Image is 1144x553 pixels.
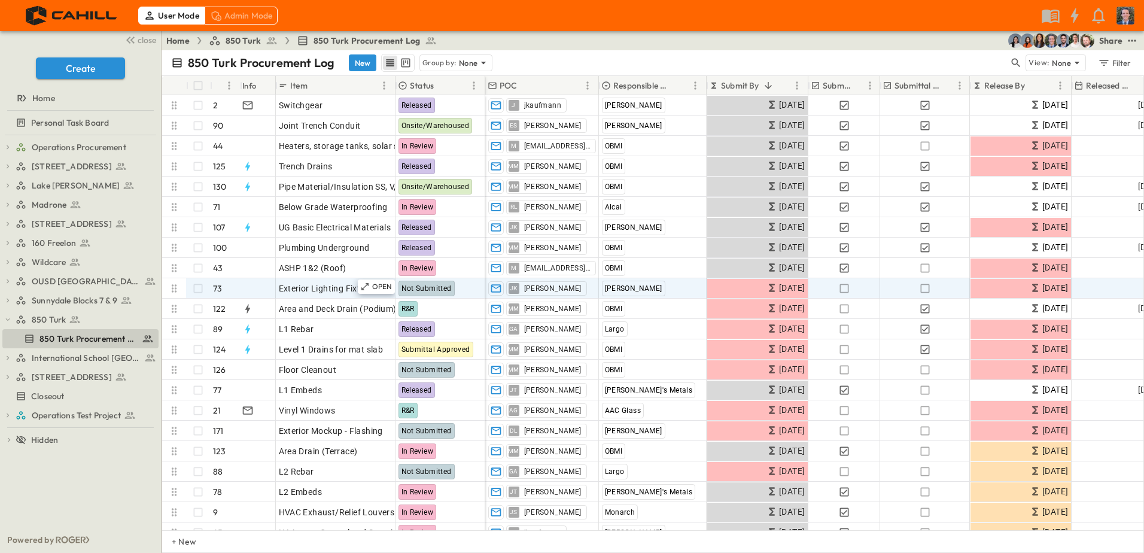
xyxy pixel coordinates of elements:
span: OBMI [605,183,623,191]
span: [PERSON_NAME] [524,385,582,395]
span: [DATE] [779,342,805,356]
span: In Review [401,142,434,150]
button: Sort [310,79,323,92]
span: In Review [401,528,434,537]
div: Lake [PERSON_NAME]test [2,176,159,195]
span: [DATE] [1042,200,1068,214]
div: # [210,76,240,95]
button: Sort [436,79,449,92]
p: Submit By [721,80,759,92]
span: Onsite/Warehoused [401,183,470,191]
p: 73 [213,282,222,294]
span: Trench Drains [279,160,333,172]
span: [DATE] [1042,464,1068,478]
p: 45 [213,527,223,539]
img: 4f72bfc4efa7236828875bac24094a5ddb05241e32d018417354e964050affa1.png [14,3,130,28]
button: Menu [953,78,967,93]
p: 122 [213,303,226,315]
a: Lake [PERSON_NAME] [16,177,156,194]
div: International School San Franciscotest [2,348,159,367]
div: OUSD [GEOGRAPHIC_DATA]test [2,272,159,291]
span: OBMI [605,366,623,374]
p: Item [290,80,308,92]
span: [DATE] [1042,180,1068,193]
span: [PERSON_NAME] [524,467,582,476]
img: Profile Picture [1116,7,1134,25]
div: Share [1099,35,1122,47]
span: [DATE] [779,180,805,193]
img: Cindy De Leon (cdeleon@cahill-sf.com) [1008,34,1023,48]
span: 850 Turk [32,314,66,326]
span: M [511,268,516,268]
img: Kyle Baltes (kbaltes@cahill-sf.com) [1068,34,1082,48]
span: [DATE] [1042,485,1068,499]
button: Sort [675,79,688,92]
p: 123 [213,445,226,457]
span: Hidden [31,434,58,446]
span: [DATE] [779,322,805,336]
span: [DATE] [779,220,805,234]
span: [PERSON_NAME] [524,243,582,253]
span: GA [509,329,518,329]
a: 850 Turk [16,311,156,328]
div: [STREET_ADDRESS]test [2,367,159,387]
a: [STREET_ADDRESS] [16,215,156,232]
span: Not Submitted [401,427,452,435]
div: Closeouttest [2,387,159,406]
a: 850 Turk Procurement Log [2,330,156,347]
span: [DATE] [779,525,805,539]
span: [DATE] [779,505,805,519]
span: [DATE] [1042,220,1068,234]
button: Sort [762,79,775,92]
a: Operations Procurement [16,139,156,156]
span: OBMI [605,244,623,252]
span: Exterior Lighting Fixtures [279,282,378,294]
a: Wildcare [16,254,156,271]
span: AAC Glass [605,406,641,415]
span: [PERSON_NAME] [524,446,582,456]
a: 850 Turk [209,35,278,47]
a: Sunnydale Blocks 7 & 9 [16,292,156,309]
img: Stephanie McNeill (smcneill@cahill-sf.com) [1020,34,1035,48]
span: Monarch [605,508,635,516]
span: Floor Cleanout [279,364,337,376]
span: In Review [401,264,434,272]
span: Lake [PERSON_NAME] [32,180,120,192]
span: L1 Embeds [279,384,322,396]
p: Group by: [422,57,457,69]
span: [DATE] [779,383,805,397]
p: 107 [213,221,226,233]
span: MM [508,247,519,248]
span: Switchgear [279,99,323,111]
span: OBMI [605,345,623,354]
span: [DATE] [1042,98,1068,112]
span: [DATE] [1042,241,1068,254]
span: jkaufmann [524,528,562,537]
span: Personal Task Board [31,117,109,129]
button: Sort [943,79,956,92]
button: New [349,54,376,71]
span: [DATE] [1042,505,1068,519]
span: Heaters, storage tanks, solar storage and expansion tank [279,140,504,152]
a: [STREET_ADDRESS] [16,158,156,175]
span: [PERSON_NAME] [524,304,582,314]
button: close [120,31,159,48]
span: Released [401,244,432,252]
div: table view [381,54,415,72]
p: None [1052,57,1071,69]
p: 124 [213,344,226,355]
a: OUSD [GEOGRAPHIC_DATA] [16,273,156,290]
span: [DATE] [779,281,805,295]
span: [DATE] [1042,302,1068,315]
span: jkaufmann [524,101,562,110]
button: Menu [467,78,481,93]
span: [PERSON_NAME] [524,324,582,334]
span: [STREET_ADDRESS] [32,371,112,383]
span: [PERSON_NAME] [524,202,582,212]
